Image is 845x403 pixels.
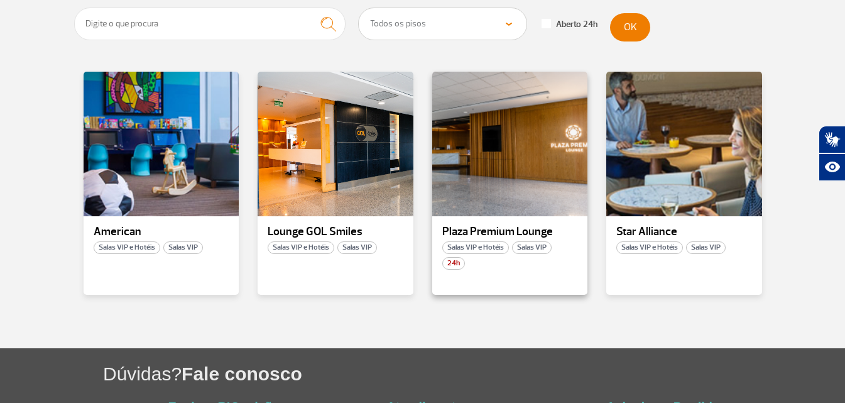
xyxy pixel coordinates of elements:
h1: Dúvidas? [103,361,845,387]
span: Salas VIP e Hotéis [442,241,509,254]
span: Salas VIP e Hotéis [268,241,334,254]
span: Salas VIP [686,241,726,254]
span: Salas VIP [163,241,203,254]
span: 24h [442,257,465,270]
span: Salas VIP e Hotéis [94,241,160,254]
button: OK [610,13,650,41]
input: Digite o que procura [74,8,346,40]
span: Salas VIP [512,241,552,254]
span: Salas VIP e Hotéis [616,241,683,254]
p: Lounge GOL Smiles [268,226,403,238]
p: Plaza Premium Lounge [442,226,578,238]
span: Fale conosco [182,363,302,384]
button: Abrir tradutor de língua de sinais. [819,126,845,153]
p: Star Alliance [616,226,752,238]
span: Salas VIP [337,241,377,254]
div: Plugin de acessibilidade da Hand Talk. [819,126,845,181]
p: American [94,226,229,238]
label: Aberto 24h [542,19,597,30]
button: Abrir recursos assistivos. [819,153,845,181]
